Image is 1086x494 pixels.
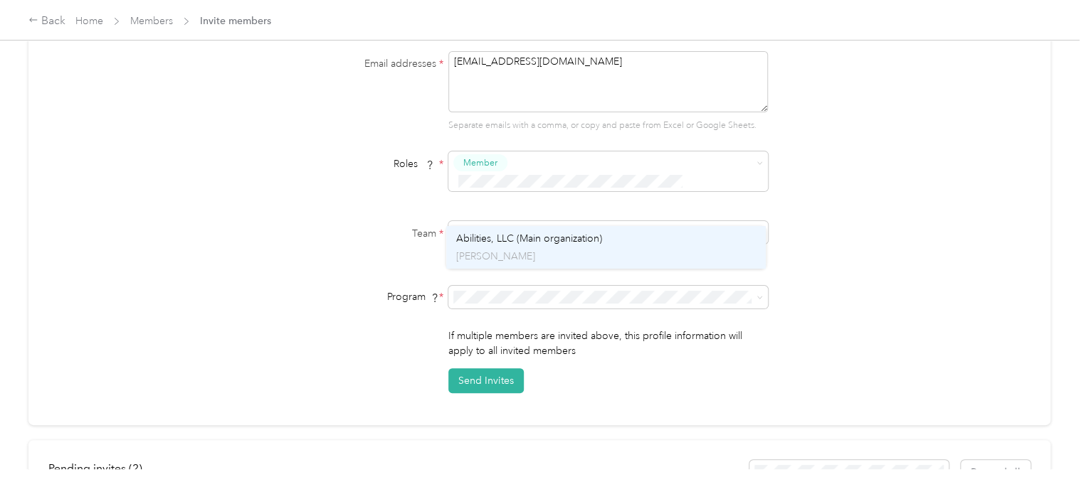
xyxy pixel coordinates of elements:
span: Member [463,156,497,169]
span: Abilities, LLC (Main organization) [456,232,602,245]
div: left-menu [48,460,152,485]
p: [PERSON_NAME] [456,249,756,264]
div: info-bar [48,460,1030,485]
span: Roles [389,153,439,175]
div: Resend all invitations [749,460,1031,485]
button: Re-send all [961,460,1030,485]
label: Email addresses [265,56,443,71]
textarea: [EMAIL_ADDRESS][DOMAIN_NAME] [448,51,768,112]
p: If multiple members are invited above, this profile information will apply to all invited members [448,328,768,358]
div: Program [265,289,443,304]
a: Home [75,15,103,27]
a: Members [130,15,173,27]
span: ( 2 ) [129,461,142,475]
iframe: Everlance-gr Chat Button Frame [1006,414,1086,494]
button: Send Invites [448,368,524,393]
span: Invite members [200,14,271,28]
span: Pending invites [48,461,142,475]
button: Member [453,154,507,172]
p: Separate emails with a comma, or copy and paste from Excel or Google Sheets. [448,119,768,132]
div: Back [28,13,65,30]
label: Team [265,226,443,241]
